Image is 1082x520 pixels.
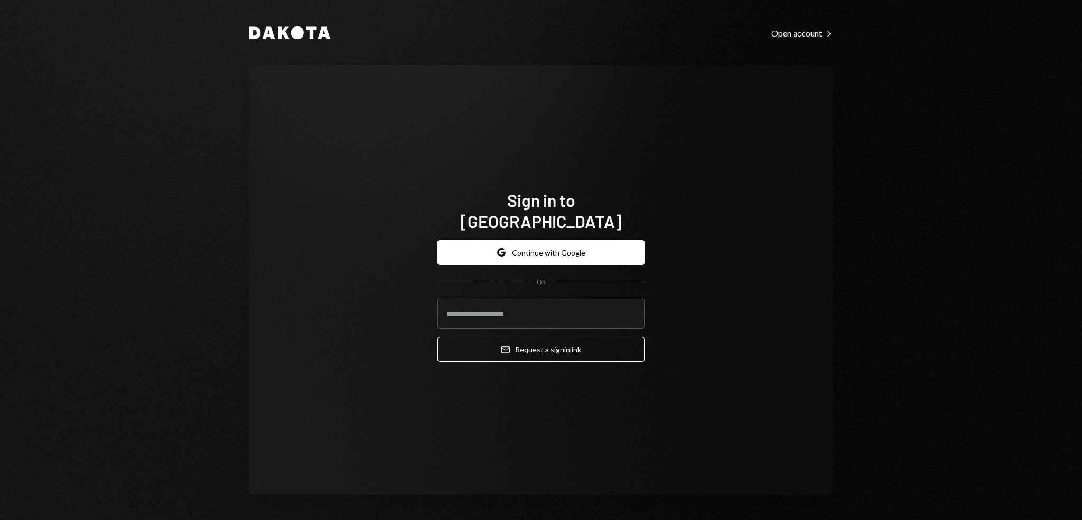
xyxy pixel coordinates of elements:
[437,189,645,232] h1: Sign in to [GEOGRAPHIC_DATA]
[437,337,645,362] button: Request a signinlink
[537,278,546,287] div: OR
[771,27,833,39] a: Open account
[771,28,833,39] div: Open account
[437,240,645,265] button: Continue with Google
